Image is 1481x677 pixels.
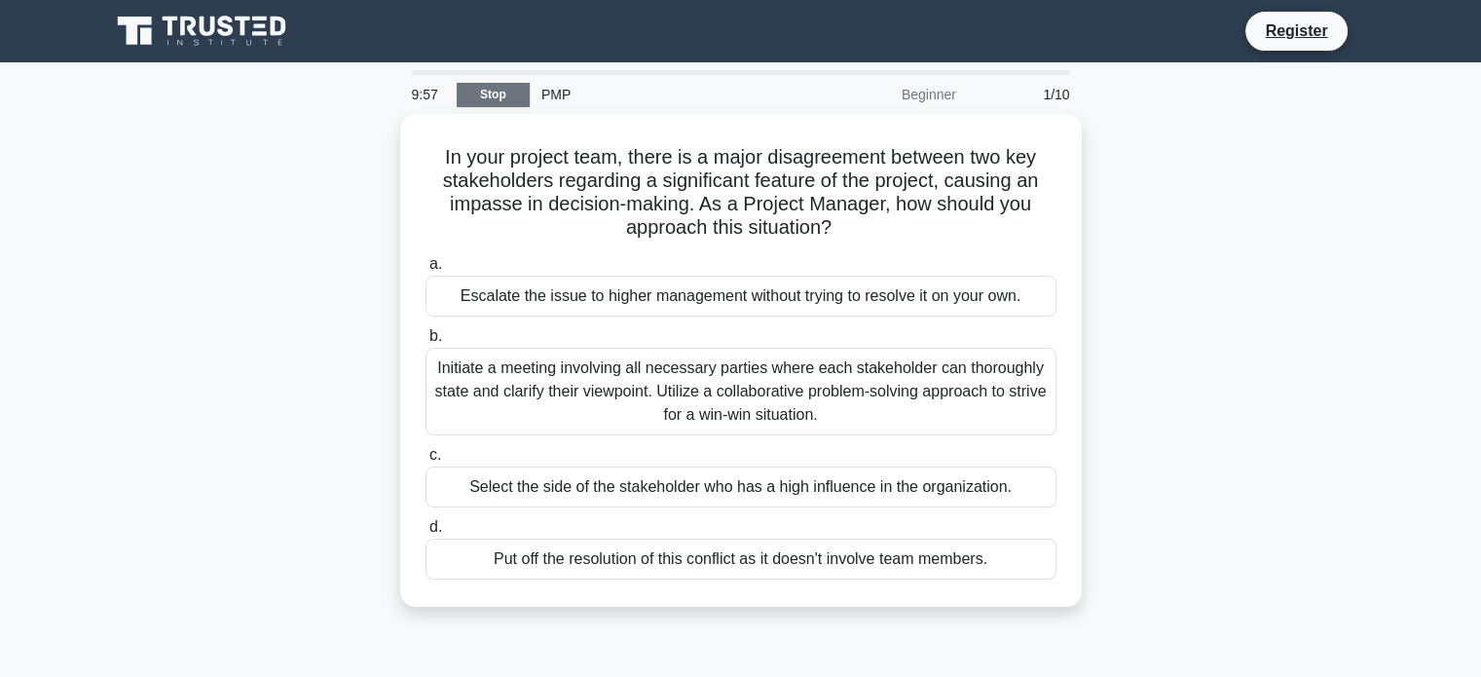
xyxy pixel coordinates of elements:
[426,467,1056,508] div: Select the side of the stakeholder who has a high influence in the organization.
[426,539,1056,580] div: Put off the resolution of this conflict as it doesn't involve team members.
[429,255,442,272] span: a.
[400,75,457,114] div: 9:57
[429,327,442,344] span: b.
[797,75,968,114] div: Beginner
[424,145,1058,241] h5: In your project team, there is a major disagreement between two key stakeholders regarding a sign...
[429,446,441,463] span: c.
[530,75,797,114] div: PMP
[968,75,1082,114] div: 1/10
[429,518,442,535] span: d.
[457,83,530,107] a: Stop
[426,348,1056,435] div: Initiate a meeting involving all necessary parties where each stakeholder can thoroughly state an...
[1253,19,1339,43] a: Register
[426,276,1056,317] div: Escalate the issue to higher management without trying to resolve it on your own.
